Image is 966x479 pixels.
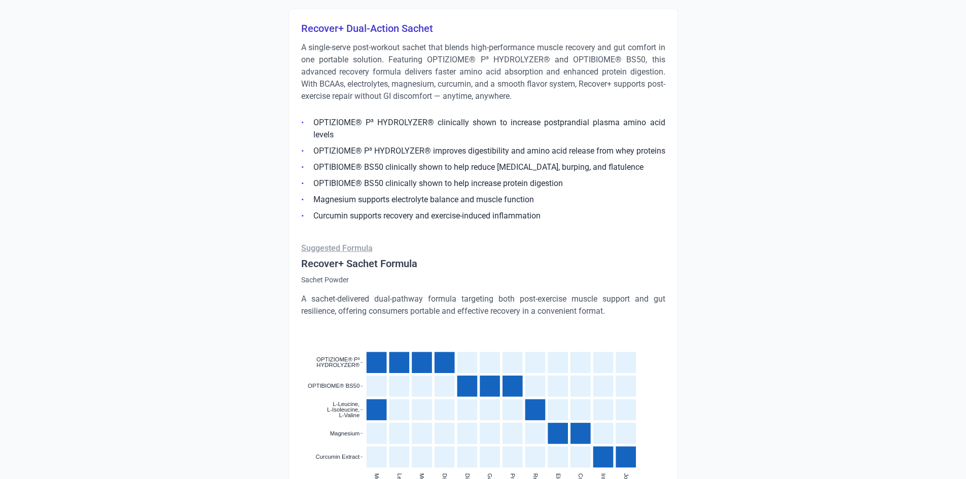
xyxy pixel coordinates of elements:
[316,356,360,362] tspan: OPTIZIOME® P³
[308,383,360,389] text: OPTIBIOME® BS50
[301,21,665,35] h3: Recover+ Dual-Action Sachet
[301,42,665,102] p: A single-serve post-workout sachet that blends high-performance muscle recovery and gut comfort i...
[301,145,665,157] li: OPTIZIOME® P³ HYDROLYZER® improves digestibility and amino acid release from whey proteins
[361,362,363,457] g: y-axis tick
[316,362,360,369] tspan: HYDROLYZER®
[366,352,636,467] g: cell
[301,242,665,254] p: Suggested Formula
[301,177,665,190] li: OPTIBIOME® BS50 clinically shown to help increase protein digestion
[315,454,360,460] text: Curcumin Extract
[333,401,360,407] tspan: L-Leucine,
[330,430,360,436] text: Magnesium
[301,210,665,222] li: Curcumin supports recovery and exercise-induced inflammation
[327,407,360,413] tspan: L-Isoleucine,
[301,161,665,173] li: OPTIBIOME® BS50 clinically shown to help reduce [MEDICAL_DATA], burping, and flatulence
[301,117,665,141] li: OPTIZIOME® P³ HYDROLYZER® clinically shown to increase postprandial plasma amino acid levels
[301,256,665,271] h4: Recover+ Sachet Formula
[308,356,360,460] g: y-axis tick label
[301,194,665,206] li: Magnesium supports electrolyte balance and muscle function
[339,412,360,418] tspan: L-Valine
[301,293,665,317] p: A sachet-delivered dual-pathway formula targeting both post-exercise muscle support and gut resil...
[301,275,665,285] p: Sachet Powder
